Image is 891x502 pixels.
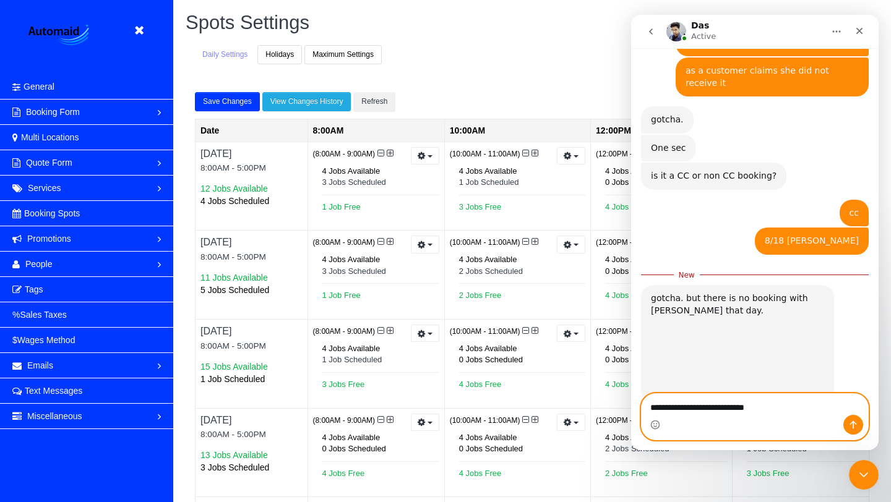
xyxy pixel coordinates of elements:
[450,150,520,158] small: (10:00AM - 11:00AM)
[322,344,381,353] span: 4 Jobs Available
[200,252,266,262] a: 8:00AM - 5:00PM
[450,416,520,425] small: (10:00AM - 11:00AM)
[605,380,648,389] span: 4 Jobs Free
[25,284,43,294] span: Tags
[27,234,71,244] span: Promotions
[21,132,79,142] span: Multi Locations
[849,460,879,490] iframe: Intercom live chat
[322,255,381,264] span: 4 Jobs Available
[459,380,502,389] span: 4 Jobs Free
[186,12,309,33] span: Spots Settings
[631,15,879,450] iframe: Intercom live chat
[26,158,72,168] span: Quote Form
[596,416,662,425] small: (12:00PM - 1:00PM)
[304,45,382,64] a: Maximum Settings
[459,202,502,211] span: 3 Jobs Free
[17,335,75,345] span: Wages Method
[28,183,61,193] span: Services
[459,355,523,364] span: 0 Jobs Scheduled
[313,327,375,336] small: (8:00AM - 9:00AM)
[322,166,381,176] span: 4 Jobs Available
[605,255,663,264] span: 4 Jobs Available
[200,362,268,372] span: 15 Jobs Available
[450,238,520,247] small: (10:00AM - 11:00AM)
[200,374,265,384] span: 1 Job Scheduled
[459,291,502,300] span: 2 Jobs Free
[450,327,520,336] small: (10:00AM - 11:00AM)
[313,150,375,158] small: (8:00AM - 9:00AM)
[733,12,757,40] a: 75
[322,291,361,300] span: 1 Job Free
[605,355,669,364] span: 0 Jobs Scheduled
[322,444,386,453] span: 0 Jobs Scheduled
[262,92,351,111] button: View Changes History
[200,237,231,247] a: [DATE]
[459,344,517,353] span: 4 Jobs Available
[605,469,648,478] span: 2 Jobs Free
[459,444,523,453] span: 0 Jobs Scheduled
[459,166,517,176] span: 4 Jobs Available
[591,119,733,142] td: 12:00PM
[200,196,269,206] span: 4 Jobs Scheduled
[200,450,268,460] span: 13 Jobs Available
[25,386,82,396] span: Text Messages
[322,355,382,364] a: 1 Job Scheduled
[605,266,669,276] span: 0 Jobs Scheduled
[200,341,266,351] a: 8:00AM - 5:00PM
[200,163,266,172] a: 8:00AM - 5:00PM
[313,416,375,425] small: (8:00AM - 9:00AM)
[322,380,365,389] span: 3 Jobs Free
[459,469,502,478] span: 4 Jobs Free
[26,107,80,117] span: Booking Form
[200,430,266,439] a: 8:00AM - 5:00PM
[200,273,268,283] span: 11 Jobs Available
[195,92,260,111] button: Save Changes
[605,433,663,442] span: 4 Jobs Available
[200,326,231,336] a: [DATE]
[459,255,517,264] span: 4 Jobs Available
[257,45,302,64] a: Holidays
[459,266,523,276] a: 2 Jobs Scheduled
[322,266,386,276] a: 3 Jobs Scheduled
[200,148,231,159] a: [DATE]
[605,166,663,176] span: 4 Jobs Available
[322,469,365,478] span: 4 Jobs Free
[353,92,395,111] button: Refresh
[322,202,361,211] span: 1 Job Free
[605,202,648,211] span: 4 Jobs Free
[195,46,255,64] a: Daily Settings
[596,238,662,247] small: (12:00PM - 1:00PM)
[605,177,669,187] span: 0 Jobs Scheduled
[596,150,662,158] small: (12:00PM - 1:00PM)
[322,177,386,187] a: 3 Jobs Scheduled
[200,184,268,194] span: 12 Jobs Available
[24,82,54,91] span: General
[747,469,790,478] span: 3 Jobs Free
[322,433,381,442] span: 4 Jobs Available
